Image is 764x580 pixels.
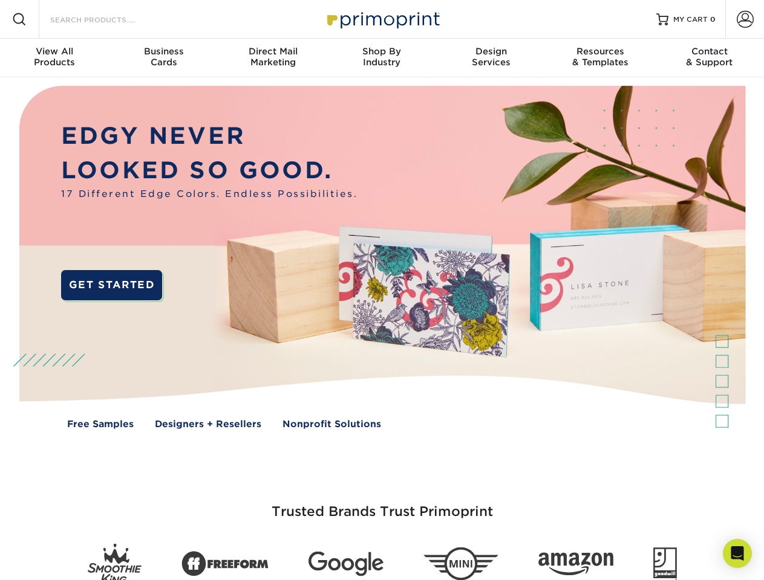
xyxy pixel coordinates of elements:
span: Resources [546,46,655,57]
a: BusinessCards [109,39,218,77]
a: Nonprofit Solutions [282,417,381,431]
a: Direct MailMarketing [218,39,327,77]
span: MY CART [673,14,708,25]
img: Primoprint [322,6,443,32]
a: GET STARTED [61,270,162,300]
div: & Templates [546,46,655,68]
span: Business [109,46,218,57]
span: Direct Mail [218,46,327,57]
div: Marketing [218,46,327,68]
iframe: Google Customer Reviews [3,543,103,576]
input: SEARCH PRODUCTS..... [49,12,167,27]
span: Contact [655,46,764,57]
h3: Trusted Brands Trust Primoprint [28,475,736,534]
a: DesignServices [437,39,546,77]
a: Shop ByIndustry [327,39,436,77]
a: Free Samples [67,417,134,431]
div: & Support [655,46,764,68]
div: Industry [327,46,436,68]
p: LOOKED SO GOOD. [61,153,358,188]
span: Design [437,46,546,57]
p: EDGY NEVER [61,119,358,153]
img: Goodwill [653,547,677,580]
div: Open Intercom Messenger [723,539,752,568]
img: Google [309,552,384,576]
a: Designers + Resellers [155,417,261,431]
span: 17 Different Edge Colors. Endless Possibilities. [61,187,358,201]
div: Cards [109,46,218,68]
div: Services [437,46,546,68]
img: Amazon [538,553,613,576]
span: 0 [710,15,716,24]
span: Shop By [327,46,436,57]
a: Resources& Templates [546,39,655,77]
a: Contact& Support [655,39,764,77]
